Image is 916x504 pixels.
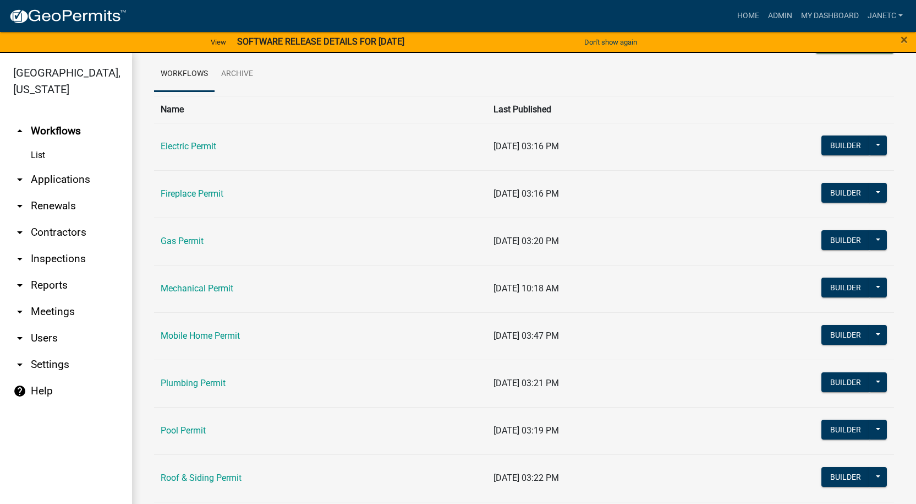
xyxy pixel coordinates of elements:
[13,252,26,265] i: arrow_drop_down
[901,32,908,47] span: ×
[13,173,26,186] i: arrow_drop_down
[13,384,26,398] i: help
[13,199,26,213] i: arrow_drop_down
[154,96,487,123] th: Name
[821,467,870,487] button: Builder
[733,6,764,26] a: Home
[13,124,26,138] i: arrow_drop_up
[13,358,26,371] i: arrow_drop_down
[493,283,559,294] span: [DATE] 10:18 AM
[797,6,863,26] a: My Dashboard
[237,36,404,47] strong: SOFTWARE RELEASE DETAILS FOR [DATE]
[161,141,216,151] a: Electric Permit
[13,305,26,318] i: arrow_drop_down
[821,136,870,155] button: Builder
[863,6,907,26] a: JanetC
[154,57,215,92] a: Workflows
[901,33,908,46] button: Close
[161,473,242,483] a: Roof & Siding Permit
[821,420,870,440] button: Builder
[821,183,870,203] button: Builder
[580,33,641,51] button: Don't show again
[821,325,870,345] button: Builder
[161,283,233,294] a: Mechanical Permit
[821,372,870,392] button: Builder
[821,230,870,250] button: Builder
[493,473,559,483] span: [DATE] 03:22 PM
[206,33,231,51] a: View
[821,278,870,297] button: Builder
[215,57,260,92] a: Archive
[493,378,559,388] span: [DATE] 03:21 PM
[161,188,223,199] a: Fireplace Permit
[161,378,226,388] a: Plumbing Permit
[161,236,204,246] a: Gas Permit
[13,279,26,292] i: arrow_drop_down
[493,141,559,151] span: [DATE] 03:16 PM
[487,96,743,123] th: Last Published
[493,188,559,199] span: [DATE] 03:16 PM
[13,332,26,345] i: arrow_drop_down
[764,6,797,26] a: Admin
[493,330,559,341] span: [DATE] 03:47 PM
[493,425,559,436] span: [DATE] 03:19 PM
[161,425,206,436] a: Pool Permit
[493,236,559,246] span: [DATE] 03:20 PM
[161,330,240,341] a: Mobile Home Permit
[13,226,26,239] i: arrow_drop_down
